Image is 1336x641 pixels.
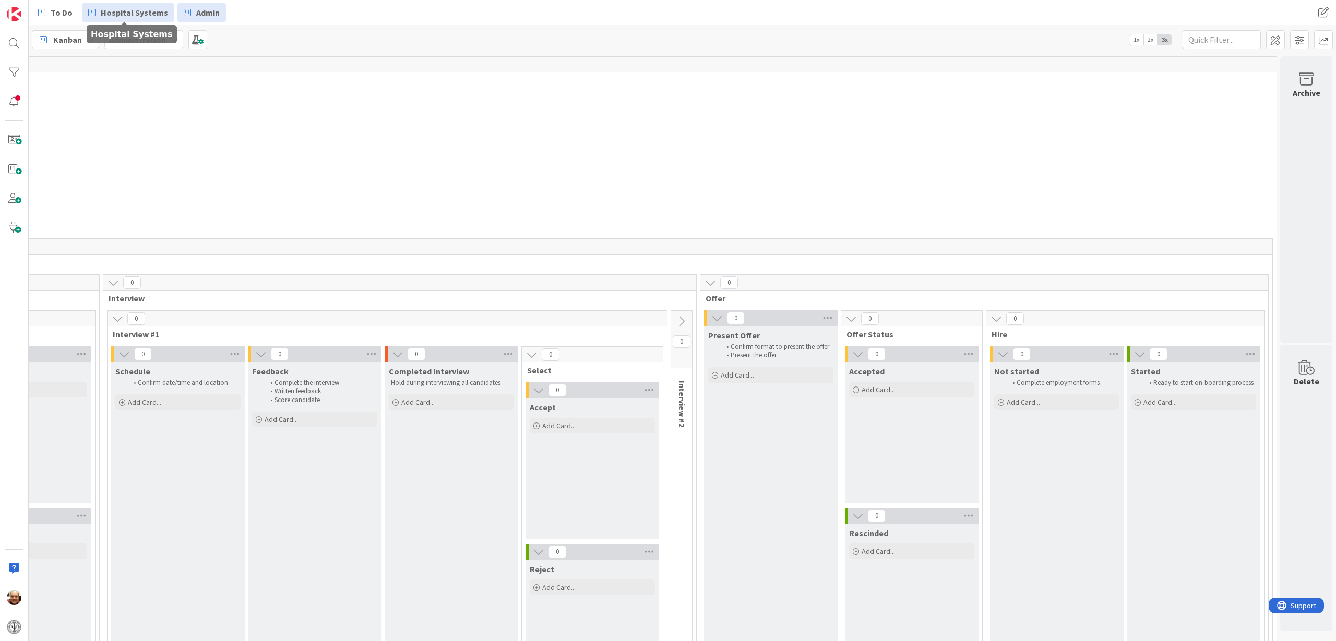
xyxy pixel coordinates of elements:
span: 2x [1143,34,1158,45]
span: 0 [408,348,425,360]
a: To Do [32,3,79,22]
span: Add Card... [862,547,895,556]
span: Add Card... [128,397,161,407]
span: 0 [123,276,141,289]
span: 0 [861,312,879,325]
span: 0 [673,335,690,348]
span: Add Card... [1143,397,1177,407]
span: Kanban [53,33,82,46]
li: Ready to start on-boarding process [1143,379,1255,387]
li: Complete employment forms [1007,379,1118,387]
span: To Do [51,6,73,19]
span: 0 [1013,348,1031,360]
span: Present Offer [708,330,760,341]
div: Archive [1293,87,1320,99]
span: Feedback [252,366,289,377]
span: Add Card... [542,583,576,592]
div: Delete [1294,375,1319,388]
span: Interview #2 [677,381,687,427]
span: 0 [1150,348,1167,360]
span: Add Card... [265,415,298,424]
span: Add Card... [401,397,435,407]
span: 0 [720,276,738,289]
span: Admin [196,6,220,19]
span: Not started [994,366,1039,377]
input: Quick Filter... [1183,30,1261,49]
span: 0 [127,312,145,325]
b: Administration [109,34,166,45]
h5: Hospital Systems [91,29,173,39]
span: Offer [706,293,1255,304]
span: Add Card... [1007,397,1040,407]
span: Accept [530,402,556,413]
span: 0 [542,348,559,361]
span: 0 [134,348,152,360]
span: 0 [868,510,886,522]
span: Offer Status [846,329,969,340]
span: 1x [1129,34,1143,45]
span: Select [527,365,650,376]
a: Hospital Systems [82,3,174,22]
span: Add Card... [862,385,895,394]
span: 0 [727,312,745,324]
img: Visit kanbanzone.com [7,7,21,21]
span: Accepted [849,366,885,377]
span: Interview [109,293,683,304]
li: Confirm date/time and location [128,379,239,387]
span: 0 [548,546,566,558]
img: avatar [7,620,21,634]
li: Present the offer [721,351,832,359]
span: 3x [1158,34,1172,45]
span: Interview #1 [113,329,654,340]
span: 0 [548,384,566,396]
span: Schedule [115,366,150,377]
span: 0 [271,348,289,360]
span: Add Card... [542,421,576,430]
span: Reject [530,564,554,574]
li: Complete the interview [265,379,376,387]
img: Ed [7,590,21,605]
span: Hospital Systems [101,6,168,19]
span: Started [1131,366,1160,377]
span: Completed Interview [389,366,469,377]
li: Score candidate [265,396,376,404]
p: Hold during interviewing all candidates [391,379,512,387]
span: Support [22,2,47,14]
a: Admin [177,3,226,22]
span: Hire [992,329,1251,340]
li: Written feedback [265,387,376,395]
span: Rescinded [849,528,888,538]
span: Add Card... [721,370,754,380]
li: Confirm format to present the offer [721,343,832,351]
span: 0 [868,348,886,360]
span: 0 [1006,312,1024,325]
